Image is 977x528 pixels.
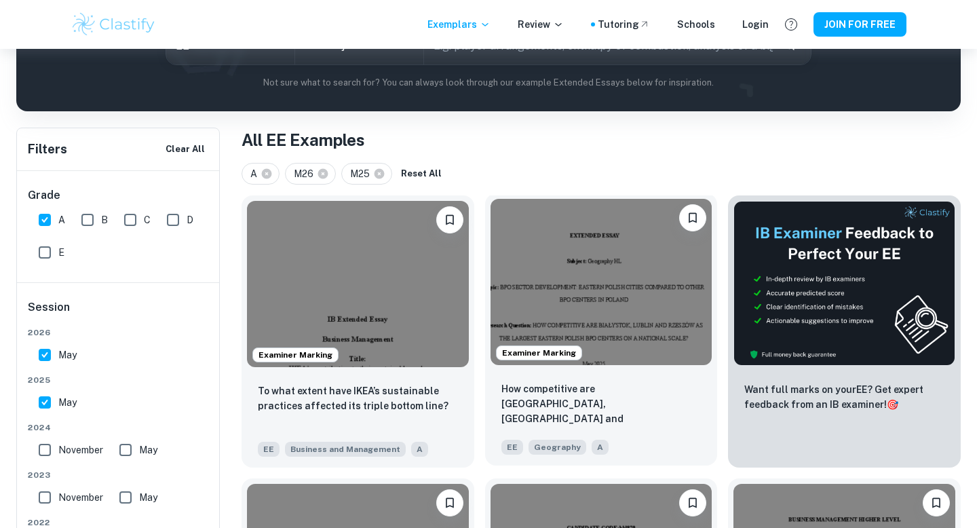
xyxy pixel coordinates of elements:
span: 2024 [28,421,210,434]
button: Clear All [162,139,208,159]
span: C [144,212,151,227]
span: M25 [350,166,376,181]
p: How competitive are Białystok, Lublin and Rzeszów as the largest eastern BPO centers on a nationa... [501,381,702,428]
p: Review [518,17,564,32]
a: Examiner MarkingPlease log in to bookmark exemplarsTo what extent have IKEA’s sustainable practic... [242,195,474,468]
button: Please log in to bookmark exemplars [923,489,950,516]
button: Please log in to bookmark exemplars [679,489,706,516]
a: ThumbnailWant full marks on yourEE? Get expert feedback from an IB examiner! [728,195,961,468]
span: M26 [294,166,320,181]
span: 2025 [28,374,210,386]
h1: All EE Examples [242,128,961,152]
img: Thumbnail [733,201,955,366]
img: Business and Management EE example thumbnail: To what extent have IKEA’s sustainable p [247,201,469,367]
span: A [411,442,428,457]
span: EE [501,440,523,455]
span: A [592,440,609,455]
span: May [58,395,77,410]
span: A [250,166,263,181]
span: Geography [529,440,586,455]
button: Help and Feedback [780,13,803,36]
button: Reset All [398,164,445,184]
a: Examiner MarkingPlease log in to bookmark exemplarsHow competitive are Białystok, Lublin and Rzes... [485,195,718,468]
span: EE [258,442,280,457]
span: May [58,347,77,362]
h6: Grade [28,187,210,204]
span: May [139,442,157,457]
span: Examiner Marking [253,349,338,361]
div: M25 [341,163,392,185]
p: Want full marks on your EE ? Get expert feedback from an IB examiner! [744,382,944,412]
img: Geography EE example thumbnail: How competitive are Białystok, Lublin an [491,199,712,365]
p: Not sure what to search for? You can always look through our example Extended Essays below for in... [27,76,950,90]
p: Exemplars [427,17,491,32]
button: Please log in to bookmark exemplars [436,489,463,516]
span: May [139,490,157,505]
a: Login [742,17,769,32]
span: A [58,212,65,227]
span: 2023 [28,469,210,481]
span: November [58,490,103,505]
button: JOIN FOR FREE [813,12,906,37]
span: Business and Management [285,442,406,457]
span: 🎯 [887,399,898,410]
span: 2026 [28,326,210,339]
img: Clastify logo [71,11,157,38]
p: To what extent have IKEA’s sustainable practices affected its triple bottom line? [258,383,458,413]
h6: Filters [28,140,67,159]
a: Schools [677,17,715,32]
span: D [187,212,193,227]
h6: Session [28,299,210,326]
span: B [101,212,108,227]
a: Tutoring [598,17,650,32]
span: Examiner Marking [497,347,581,359]
div: M26 [285,163,336,185]
button: Please log in to bookmark exemplars [436,206,463,233]
button: Please log in to bookmark exemplars [679,204,706,231]
span: November [58,442,103,457]
div: A [242,163,280,185]
span: E [58,245,64,260]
